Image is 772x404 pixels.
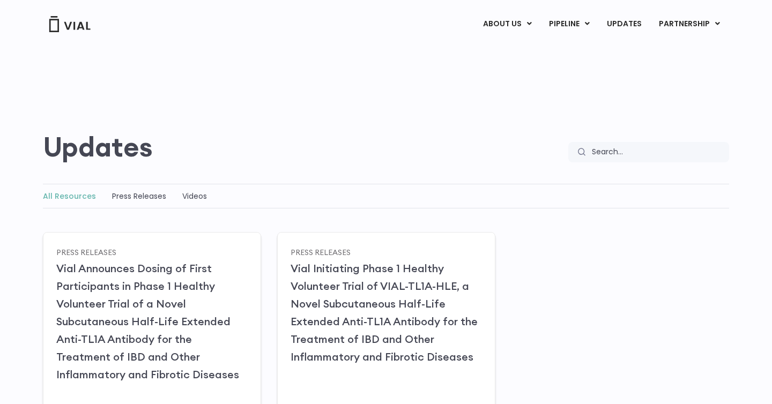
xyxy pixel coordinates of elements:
[650,15,729,33] a: PARTNERSHIPMenu Toggle
[43,131,153,162] h2: Updates
[56,261,239,381] a: Vial Announces Dosing of First Participants in Phase 1 Healthy Volunteer Trial of a Novel Subcuta...
[43,191,96,201] a: All Resources
[291,247,351,257] a: Press Releases
[540,15,598,33] a: PIPELINEMenu Toggle
[182,191,207,201] a: Videos
[56,247,116,257] a: Press Releases
[291,261,478,363] a: Vial Initiating Phase 1 Healthy Volunteer Trial of VIAL-TL1A-HLE, a Novel Subcutaneous Half-Life ...
[112,191,166,201] a: Press Releases
[474,15,540,33] a: ABOUT USMenu Toggle
[48,16,91,32] img: Vial Logo
[585,142,729,162] input: Search...
[598,15,650,33] a: UPDATES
